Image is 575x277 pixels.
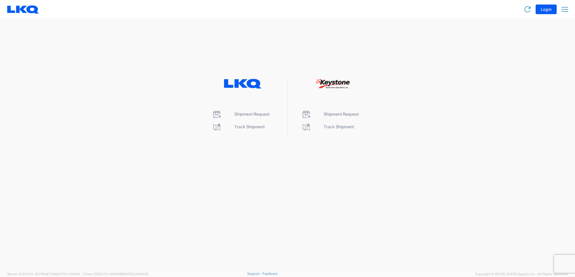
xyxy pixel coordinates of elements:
a: Track Shipment [301,124,354,129]
a: Feedback [262,272,278,275]
span: Track Shipment [234,124,265,129]
button: Login [536,5,557,14]
span: Server: 2025.17.0-327f6347098 [7,272,80,276]
span: Copyright © [DATE]-[DATE] Agistix Inc., All Rights Reserved [475,271,568,277]
a: Support [247,272,262,275]
a: Track Shipment [212,124,265,129]
a: Shipment Request [301,112,359,117]
a: Shipment Request [212,112,269,117]
span: Track Shipment [324,124,354,129]
span: Shipment Request [234,112,269,117]
span: [DATE] 11:04:24 [57,272,80,276]
span: Shipment Request [324,112,359,117]
span: [DATE] 08:44:20 [123,272,149,276]
span: Client: 2025.17.0-5dd568f [83,272,149,276]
